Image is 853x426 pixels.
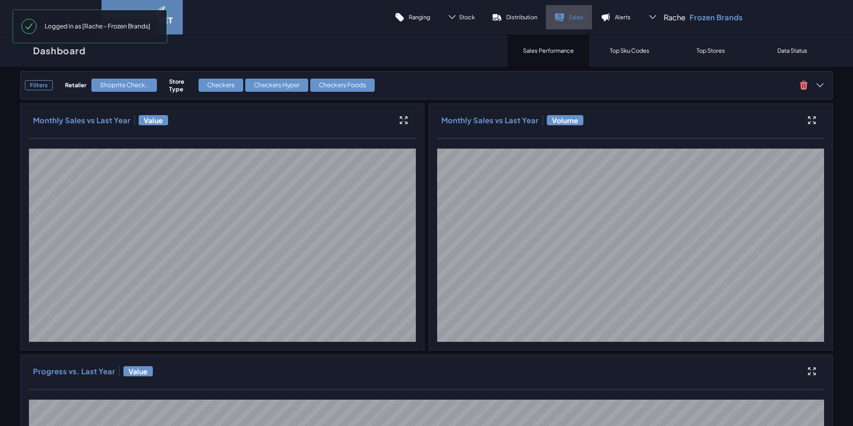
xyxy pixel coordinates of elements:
[459,13,475,21] span: Stock
[139,115,168,125] span: Value
[697,47,725,54] p: Top Stores
[523,47,574,54] p: Sales Performance
[569,13,583,21] p: Sales
[615,13,631,21] p: Alerts
[37,18,158,34] span: Logged in as [Rache - Frozen Brands]
[33,366,115,376] h3: Progress vs. Last Year
[441,115,539,125] h3: Monthly Sales vs Last Year
[25,80,53,90] h3: Filters
[310,79,375,92] div: Checkers Foods
[123,366,153,376] span: Value
[245,79,308,92] div: Checkers Hyper
[199,79,243,92] div: Checkers
[386,5,439,29] a: Ranging
[592,5,639,29] a: Alerts
[777,47,807,54] p: Data Status
[91,79,157,92] div: Shoprite Check..
[546,5,592,29] a: Sales
[169,78,193,93] h4: Store Type
[65,81,86,89] h4: Retailer
[506,13,537,21] p: Distribution
[409,13,430,21] p: Ranging
[547,115,583,125] span: Volume
[483,5,546,29] a: Distribution
[20,34,99,67] a: Dashboard
[664,12,685,22] span: Rache
[690,12,743,22] p: Frozen Brands
[610,47,649,54] p: Top Sku Codes
[33,115,130,125] h3: Monthly Sales vs Last Year
[112,6,173,28] img: image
